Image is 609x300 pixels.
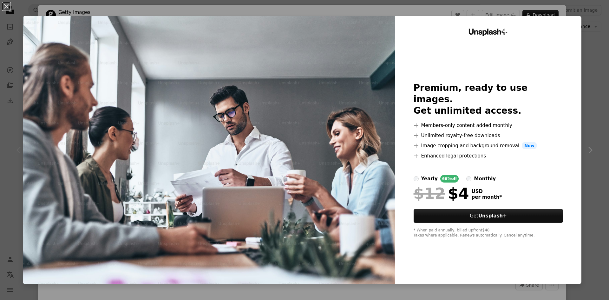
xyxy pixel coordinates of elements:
div: yearly [421,175,438,183]
div: $4 [414,185,469,202]
span: USD [472,189,502,194]
span: per month * [472,194,502,200]
input: yearly66%off [414,176,419,181]
div: monthly [474,175,496,183]
span: $12 [414,185,445,202]
li: Unlimited royalty-free downloads [414,132,563,139]
li: Enhanced legal protections [414,152,563,160]
h2: Premium, ready to use images. Get unlimited access. [414,82,563,117]
li: Members-only content added monthly [414,122,563,129]
button: GetUnsplash+ [414,209,563,223]
li: Image cropping and background removal [414,142,563,150]
div: 66% off [440,175,459,183]
span: New [522,142,537,150]
div: * When paid annually, billed upfront $48 Taxes where applicable. Renews automatically. Cancel any... [414,228,563,238]
input: monthly [466,176,471,181]
strong: Unsplash+ [478,213,507,219]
